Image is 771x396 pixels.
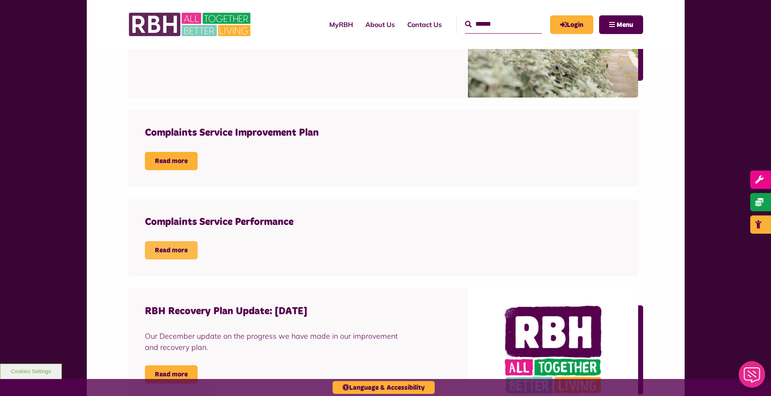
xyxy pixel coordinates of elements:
a: MyRBH [550,15,593,34]
h4: Complaints Service Improvement Plan [145,127,572,139]
a: About Us [359,13,401,36]
a: Contact Us [401,13,448,36]
h4: Complaints Service Performance [145,216,572,229]
button: Language & Accessibility [333,381,435,394]
input: Search [465,15,542,33]
iframe: Netcall Web Assistant for live chat [734,359,771,396]
div: Our December update on the progress we have made in our improvement and recovery plan. [145,330,401,353]
a: Read more Complaints Service Improvement Plan [145,152,198,170]
button: Navigation [599,15,643,34]
img: RBH [128,8,253,41]
a: Read more RBH Recovery Plan Update: December 2023 [145,365,198,384]
h4: RBH Recovery Plan Update: [DATE] [145,305,401,318]
span: Menu [617,22,633,28]
a: Read more Complaints Service Performance [145,241,198,259]
a: MyRBH [323,13,359,36]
